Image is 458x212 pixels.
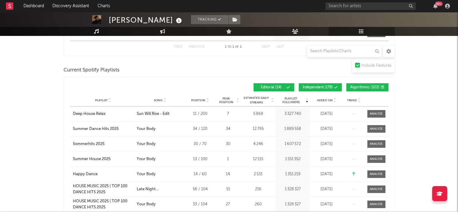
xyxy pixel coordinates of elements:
input: Search Playlists/Charts [307,45,382,57]
span: Playlist [95,99,108,102]
div: 5 868 [242,111,274,117]
div: 1 328 327 [277,201,309,207]
div: 1 607 572 [277,141,309,147]
span: Playlist Followers [277,97,305,104]
div: 30 / 70 [187,141,214,147]
div: Your Body [137,141,156,147]
div: 34 [217,126,239,132]
div: Your Body [137,156,156,162]
a: Summer House 2025 [73,156,134,162]
span: Independent ( 178 ) [303,86,333,89]
div: 216 [242,186,274,192]
div: [PERSON_NAME] [109,15,183,25]
div: 1 [217,156,239,162]
input: Search for artists [326,2,416,10]
div: Happy Dance [73,171,98,177]
span: Estimated Daily Streams [242,96,270,105]
div: Your Body [137,201,156,207]
div: 13 / 100 [187,156,214,162]
div: Late Night ([PERSON_NAME] x Foals) [137,186,184,192]
div: 27 [217,201,239,207]
span: Added On [317,99,333,102]
button: Previous [189,45,205,49]
div: Your Body [137,126,156,132]
span: Trend [347,99,357,102]
div: 56 / 104 [187,186,214,192]
div: Summer House 2025 [73,156,111,162]
div: 2 531 [242,171,274,177]
button: 99+ [433,4,438,8]
div: [DATE] [312,201,342,207]
div: Sun Will Rise - Edit [137,111,170,117]
div: 33 / 104 [187,201,214,207]
button: First [174,45,183,49]
span: Position [191,99,205,102]
div: 12 115 [242,156,274,162]
div: 7 [217,111,239,117]
a: HOUSE MUSIC 2025 | TOP 100 DANCE HITS 2025 [73,183,134,195]
div: [DATE] [312,156,342,162]
div: 3 327 740 [277,111,309,117]
div: Your Body [137,171,156,177]
span: to [228,46,231,48]
button: Next [262,45,270,49]
button: Tracking [191,15,229,24]
div: Sommerhits 2025 [73,141,104,147]
div: 1 328 327 [277,186,309,192]
div: 260 [242,201,274,207]
span: Current Spotify Playlists [64,67,120,74]
div: Summer Dance Hits 2025 [73,126,119,132]
div: [DATE] [312,141,342,147]
div: 51 [217,186,239,192]
div: [DATE] [312,126,342,132]
span: Song [154,99,163,102]
div: Deep House Relax [73,111,106,117]
div: 1 551 352 [277,156,309,162]
div: [DATE] [312,111,342,117]
div: 11 / 200 [187,111,214,117]
div: 1 1 1 [217,43,250,51]
div: 30 [217,141,239,147]
span: Algorithmic ( 322 ) [350,86,379,89]
a: Deep House Relax [73,111,134,117]
button: Independent(178) [299,83,342,91]
div: 1 351 219 [277,171,309,177]
span: Peak Position [217,97,236,104]
div: 14 [217,171,239,177]
a: HOUSE MUSIC 2025 | TOP 100 DANCE HITS 2025 [73,198,134,210]
div: [DATE] [312,171,342,177]
a: Sommerhits 2025 [73,141,134,147]
div: [DATE] [312,186,342,192]
div: 99 + [435,2,443,6]
button: Algorithmic(322) [346,83,388,91]
span: of [235,46,239,48]
div: 12 795 [242,126,274,132]
button: Editorial(14) [254,83,294,91]
a: Happy Dance [73,171,134,177]
div: 4 246 [242,141,274,147]
button: Last [276,45,284,49]
div: 14 / 60 [187,171,214,177]
div: 34 / 120 [187,126,214,132]
span: Editorial ( 14 ) [257,86,285,89]
div: Include Features [361,62,391,69]
div: 1 889 558 [277,126,309,132]
a: Summer Dance Hits 2025 [73,126,134,132]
